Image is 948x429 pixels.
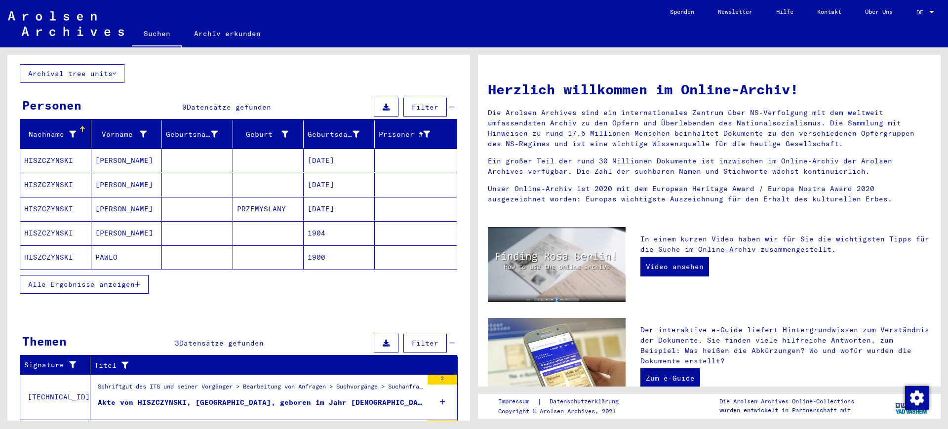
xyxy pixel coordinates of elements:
[22,96,81,114] div: Personen
[20,275,149,294] button: Alle Ergebnisse anzeigen
[20,149,91,172] mat-cell: HISZCZYNSKI
[488,318,626,410] img: eguide.jpg
[719,406,854,415] p: wurden entwickelt in Partnerschaft mit
[98,382,423,396] div: Schriftgut des ITS und seiner Vorgänger > Bearbeitung von Anfragen > Suchvorgänge > Suchanfragen ...
[175,339,179,348] span: 3
[20,197,91,221] mat-cell: HISZCZYNSKI
[304,197,375,221] mat-cell: [DATE]
[233,197,304,221] mat-cell: PRZEMYSLANY
[542,396,631,407] a: Datenschutzerklärung
[24,129,76,140] div: Nachname
[304,120,375,148] mat-header-cell: Geburtsdatum
[308,129,359,140] div: Geburtsdatum
[98,397,423,408] div: Akte von HISZCZYNSKI, [GEOGRAPHIC_DATA], geboren im Jahr [DEMOGRAPHIC_DATA]
[640,234,931,255] p: In einem kurzen Video haben wir für Sie die wichtigsten Tipps für die Suche im Online-Archiv zusa...
[24,357,90,373] div: Signature
[20,245,91,269] mat-cell: HISZCZYNSKI
[24,360,78,370] div: Signature
[166,129,218,140] div: Geburtsname
[237,129,289,140] div: Geburt‏
[308,126,374,142] div: Geburtsdatum
[498,407,631,416] p: Copyright © Arolsen Archives, 2021
[304,245,375,269] mat-cell: 1900
[187,103,271,112] span: Datensätze gefunden
[20,173,91,196] mat-cell: HISZCZYNSKI
[8,11,124,36] img: Arolsen_neg.svg
[304,173,375,196] mat-cell: [DATE]
[132,22,182,47] a: Suchen
[403,334,447,352] button: Filter
[91,149,162,172] mat-cell: [PERSON_NAME]
[488,227,626,302] img: video.jpg
[719,397,854,406] p: Die Arolsen Archives Online-Collections
[893,393,930,418] img: yv_logo.png
[166,126,233,142] div: Geburtsname
[375,120,457,148] mat-header-cell: Prisoner #
[91,245,162,269] mat-cell: PAWLO
[905,386,929,410] img: Zustimmung ändern
[379,129,431,140] div: Prisoner #
[182,103,187,112] span: 9
[94,360,433,371] div: Titel
[304,149,375,172] mat-cell: [DATE]
[95,126,162,142] div: Vorname
[640,325,931,366] p: Der interaktive e-Guide liefert Hintergrundwissen zum Verständnis der Dokumente. Sie finden viele...
[488,79,931,100] h1: Herzlich willkommen im Online-Archiv!
[95,129,147,140] div: Vorname
[20,221,91,245] mat-cell: HISZCZYNSKI
[640,257,709,276] a: Video ansehen
[304,221,375,245] mat-cell: 1904
[412,339,438,348] span: Filter
[488,108,931,149] p: Die Arolsen Archives sind ein internationales Zentrum über NS-Verfolgung mit dem weltweit umfasse...
[412,103,438,112] span: Filter
[498,396,537,407] a: Impressum
[91,120,162,148] mat-header-cell: Vorname
[22,332,67,350] div: Themen
[24,126,91,142] div: Nachname
[20,120,91,148] mat-header-cell: Nachname
[162,120,233,148] mat-header-cell: Geburtsname
[379,126,445,142] div: Prisoner #
[233,120,304,148] mat-header-cell: Geburt‏
[91,221,162,245] mat-cell: [PERSON_NAME]
[179,339,264,348] span: Datensätze gefunden
[20,64,124,83] button: Archival tree units
[498,396,631,407] div: |
[94,357,445,373] div: Titel
[488,184,931,204] p: Unser Online-Archiv ist 2020 mit dem European Heritage Award / Europa Nostra Award 2020 ausgezeic...
[182,22,273,45] a: Archiv erkunden
[428,375,457,385] div: 2
[20,374,90,420] td: [TECHNICAL_ID]
[91,173,162,196] mat-cell: [PERSON_NAME]
[28,280,135,289] span: Alle Ergebnisse anzeigen
[91,197,162,221] mat-cell: [PERSON_NAME]
[488,156,931,177] p: Ein großer Teil der rund 30 Millionen Dokumente ist inzwischen im Online-Archiv der Arolsen Archi...
[640,368,700,388] a: Zum e-Guide
[237,126,304,142] div: Geburt‏
[916,9,927,16] span: DE
[403,98,447,117] button: Filter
